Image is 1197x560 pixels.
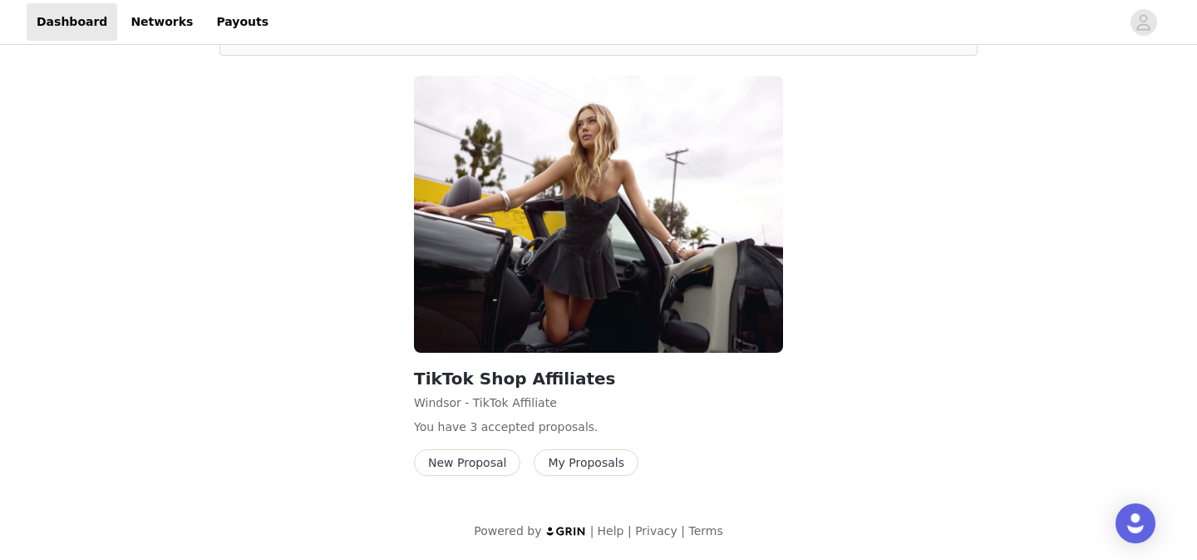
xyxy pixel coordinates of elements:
[590,524,594,538] span: |
[681,524,685,538] span: |
[688,524,722,538] a: Terms
[414,449,520,476] button: New Proposal
[121,3,203,41] a: Networks
[414,76,783,353] img: Windsor
[27,3,117,41] a: Dashboard
[635,524,677,538] a: Privacy
[628,524,632,538] span: |
[414,419,783,436] p: You have 3 accepted proposal .
[534,449,638,476] button: My Proposals
[1135,9,1151,36] div: avatar
[206,3,278,41] a: Payouts
[474,524,541,538] span: Powered by
[1116,503,1155,543] div: Open Intercom Messenger
[545,526,587,537] img: logo
[414,366,783,391] h2: TikTok Shop Affiliates
[598,524,624,538] a: Help
[414,394,783,412] p: Windsor - TikTok Affiliate
[589,420,594,434] span: s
